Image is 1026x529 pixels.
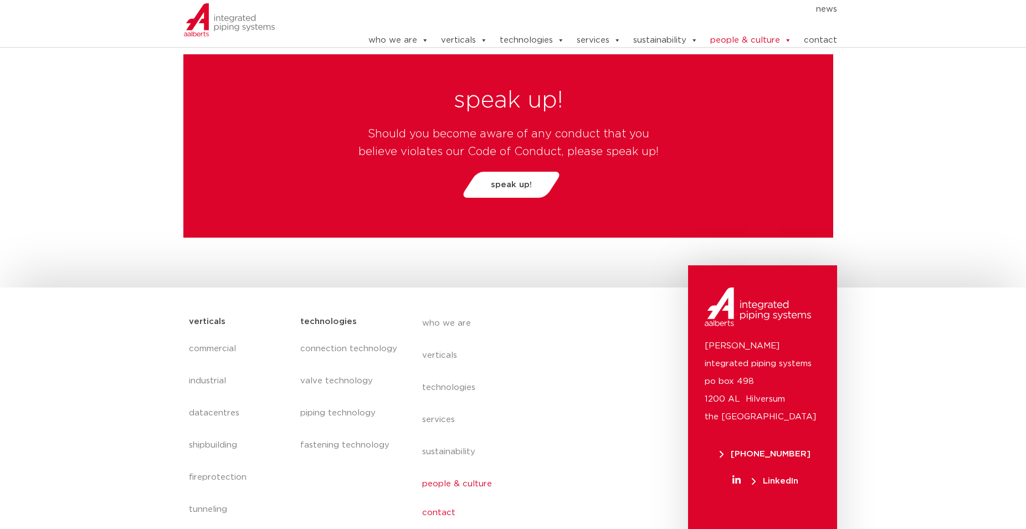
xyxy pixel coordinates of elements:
[460,172,562,198] a: speak up!
[633,29,698,52] a: sustainability
[300,429,400,461] a: fastening technology
[422,500,625,526] a: contact
[422,307,625,340] a: who we are
[816,1,837,18] a: news
[705,477,826,485] a: LinkedIn
[189,365,289,397] a: industrial
[189,333,289,365] a: commercial
[422,340,625,372] a: verticals
[189,313,225,331] h5: verticals
[189,429,289,461] a: shipbuilding
[500,29,565,52] a: technologies
[355,88,662,114] h2: speak up!
[422,468,625,500] a: people & culture
[422,307,625,526] nav: Menu
[577,29,621,52] a: services
[422,404,625,436] a: services
[491,181,532,189] span: speak up!
[804,29,837,52] a: contact
[441,29,488,52] a: verticals
[355,125,662,161] h4: Should you become aware of any conduct that you believe violates our Code of Conduct, please spea...
[189,461,289,494] a: fireprotection
[189,494,289,526] a: tunneling
[422,372,625,404] a: technologies
[300,333,400,365] a: connection technology
[300,397,400,429] a: piping technology
[705,337,820,426] p: [PERSON_NAME] integrated piping systems po box 498 1200 AL Hilversum the [GEOGRAPHIC_DATA]
[710,29,792,52] a: people & culture
[189,397,289,429] a: datacentres
[705,450,826,458] a: [PHONE_NUMBER]
[368,29,429,52] a: who we are
[752,477,798,485] span: LinkedIn
[300,313,357,331] h5: technologies
[422,436,625,468] a: sustainability
[720,450,810,458] span: [PHONE_NUMBER]
[300,333,400,461] nav: Menu
[300,365,400,397] a: valve technology
[334,1,837,18] nav: Menu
